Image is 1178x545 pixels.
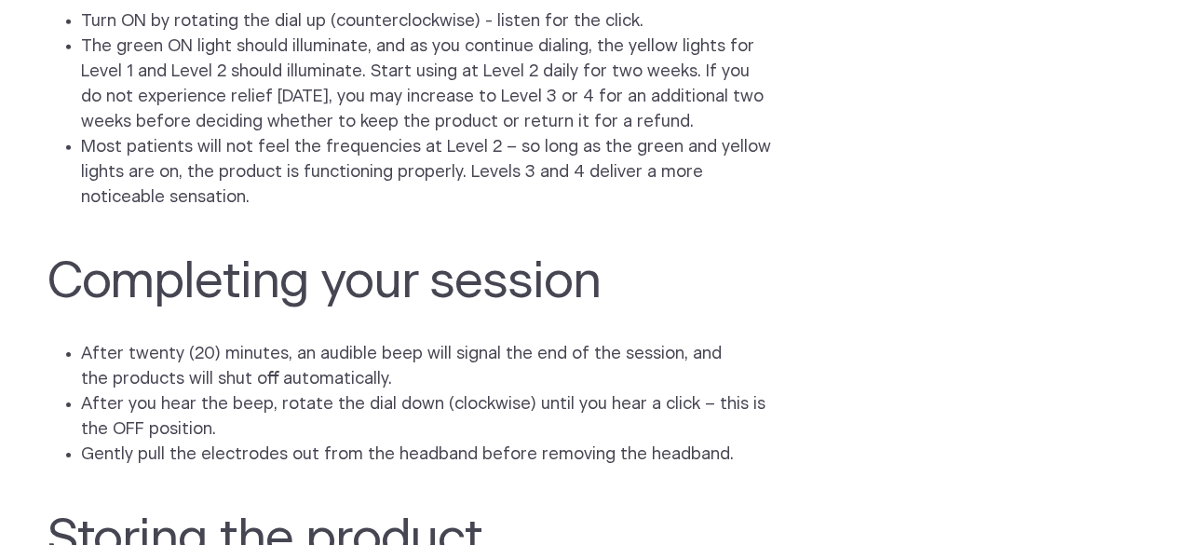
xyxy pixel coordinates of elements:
li: Gently pull the electrodes out from the headband before removing the headband. [81,443,774,468]
li: Turn ON by rotating the dial up (counterclockwise) - listen for the click. [81,9,774,34]
li: Most patients will not feel the frequencies at Level 2 – so long as the green and yellow lights a... [81,135,774,211]
li: The green ON light should illuminate, and as you continue dialing, the yellow lights for Level 1 ... [81,34,774,135]
li: After you hear the beep, rotate the dial down (clockwise) until you hear a click – this is the OF... [81,392,774,443]
li: After twenty (20) minutes, an audible beep will signal the end of the session, and the products w... [81,342,774,392]
h2: Completing your session [47,252,718,313]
